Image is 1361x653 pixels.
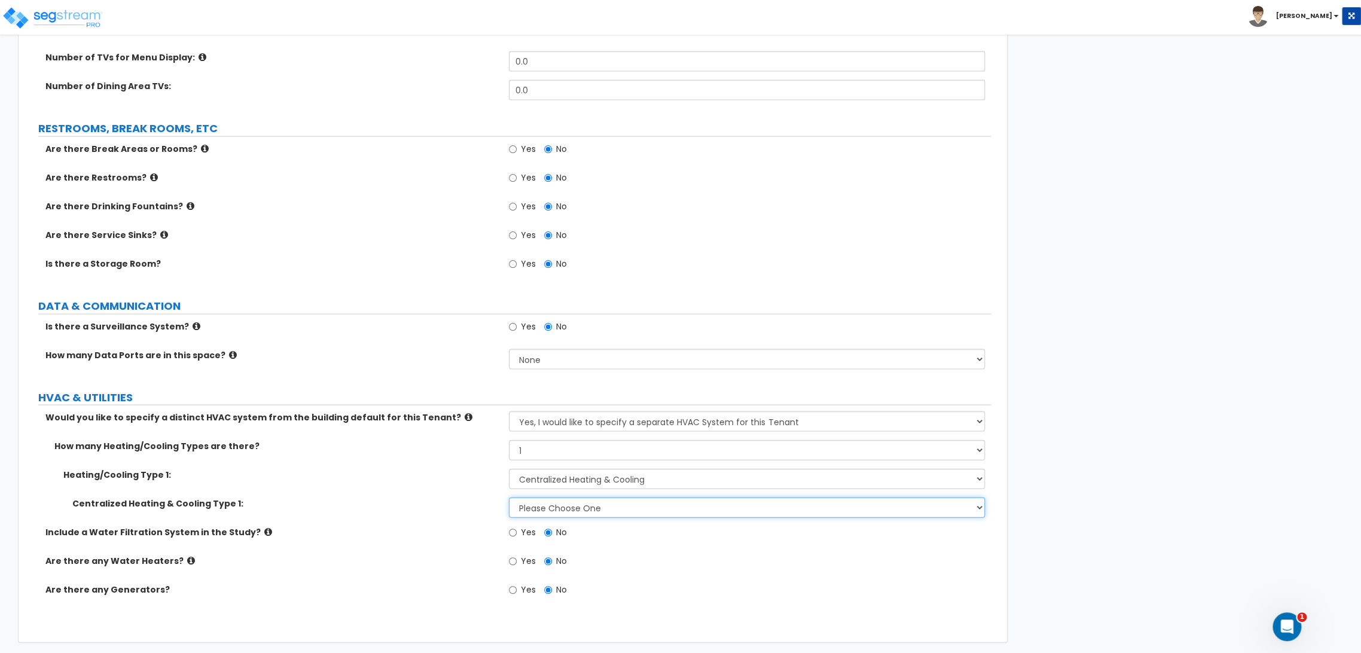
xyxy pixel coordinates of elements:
label: Yes [509,142,536,163]
label: Yes [509,526,536,546]
label: No [544,554,567,575]
i: click for more info! [264,527,272,536]
label: Are there Break Areas or Rooms? [45,142,209,154]
label: Centralized Heating & Cooling Type 1: [72,497,243,509]
i: click for more info! [201,144,209,152]
label: Yes [509,583,536,603]
input: No [544,142,552,155]
label: Yes [509,200,536,220]
label: Yes [509,228,536,249]
label: No [544,171,567,191]
i: click for more info! [193,321,200,330]
input: No [544,554,552,567]
label: Are there any Water Heaters? [45,554,195,566]
i: click for more info! [199,52,206,61]
input: Yes [509,320,517,333]
label: Are there Service Sinks? [45,228,168,240]
label: Yes [509,554,536,575]
iframe: Intercom live chat [1272,612,1301,641]
label: Is there a Storage Room? [45,257,161,269]
i: click for more info! [150,172,158,181]
input: Yes [509,554,517,567]
i: click for more info! [465,412,472,421]
label: Heating/Cooling Type 1: [63,468,171,480]
input: Yes [509,257,517,270]
label: Include a Water Filtration System in the Study? [45,526,272,538]
label: No [544,142,567,163]
label: No [544,200,567,220]
input: Yes [509,200,517,213]
span: 1 [1297,612,1307,622]
label: DATA & COMMUNICATION [38,298,181,313]
input: No [544,171,552,184]
input: Yes [509,171,517,184]
img: logo_pro_r.png [2,6,103,30]
label: Number of TVs for Menu Display: [45,51,206,63]
input: No [544,526,552,539]
label: Would you like to specify a distinct HVAC system from the building default for this Tenant? [45,411,472,423]
input: Yes [509,583,517,596]
label: No [544,228,567,249]
input: No [544,583,552,596]
input: Yes [509,228,517,242]
label: Is there a Surveillance System? [45,320,200,332]
input: No [544,228,552,242]
label: Yes [509,257,536,277]
label: Yes [509,171,536,191]
input: Yes [509,526,517,539]
label: No [544,526,567,546]
b: [PERSON_NAME] [1276,11,1332,20]
label: No [544,583,567,603]
label: No [544,320,567,340]
input: No [544,200,552,213]
label: How many Heating/Cooling Types are there? [54,440,260,451]
input: No [544,320,552,333]
label: Are there Drinking Fountains? [45,200,194,212]
input: No [544,257,552,270]
i: click for more info! [187,201,194,210]
label: Yes [509,320,536,340]
label: Number of Dining Area TVs: [45,80,171,91]
img: avatar.png [1247,6,1268,27]
i: click for more info! [229,350,237,359]
label: Are there Restrooms? [45,171,158,183]
label: How many Data Ports are in this space? [45,349,237,361]
label: No [544,257,567,277]
i: click for more info! [187,556,195,564]
label: HVAC & UTILITIES [38,389,133,405]
label: Are there any Generators? [45,583,170,595]
label: RESTROOMS, BREAK ROOMS, ETC [38,120,218,136]
input: Yes [509,142,517,155]
i: click for more info! [160,230,168,239]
